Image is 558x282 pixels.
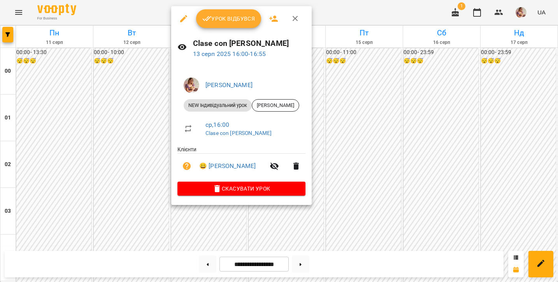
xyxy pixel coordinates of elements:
[177,145,305,182] ul: Клієнти
[184,77,199,93] img: 598c81dcb499f295e991862bd3015a7d.JPG
[193,37,305,49] h6: Clase con [PERSON_NAME]
[205,81,253,89] a: [PERSON_NAME]
[252,99,299,112] div: [PERSON_NAME]
[199,161,256,171] a: 😀 [PERSON_NAME]
[193,50,266,58] a: 13 серп 2025 16:00-16:55
[202,14,255,23] span: Урок відбувся
[184,102,252,109] span: NEW Індивідуальний урок
[177,157,196,175] button: Візит ще не сплачено. Додати оплату?
[205,121,229,128] a: ср , 16:00
[184,184,299,193] span: Скасувати Урок
[177,182,305,196] button: Скасувати Урок
[196,9,261,28] button: Урок відбувся
[205,130,272,136] a: Clase con [PERSON_NAME]
[252,102,299,109] span: [PERSON_NAME]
